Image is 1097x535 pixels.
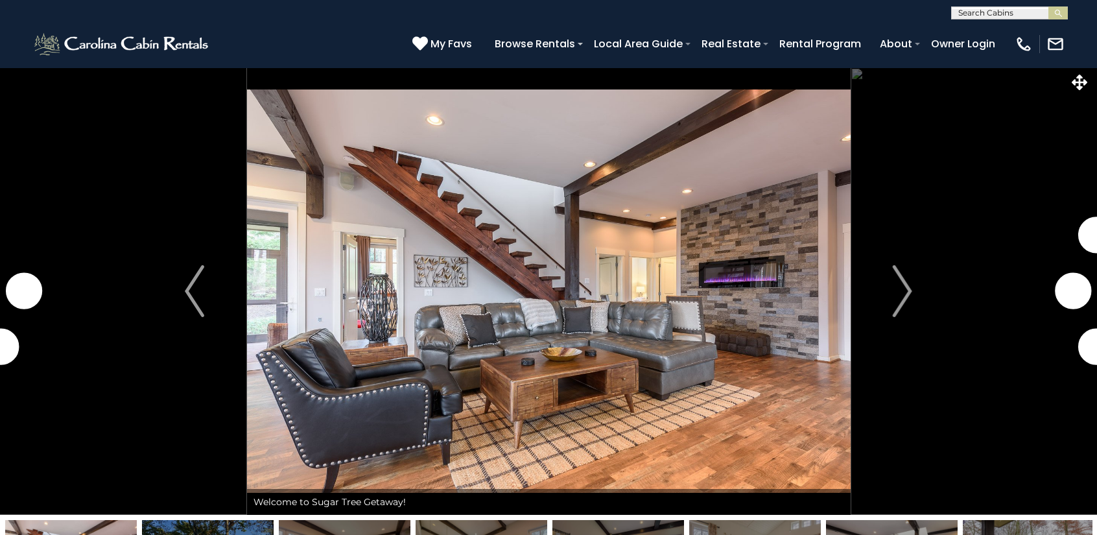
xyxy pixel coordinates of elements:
button: Next [850,67,955,515]
span: My Favs [431,36,472,52]
img: phone-regular-white.png [1015,35,1033,53]
a: Rental Program [773,32,867,55]
div: Welcome to Sugar Tree Getaway! [247,489,851,515]
button: Previous [142,67,247,515]
a: Local Area Guide [587,32,689,55]
img: mail-regular-white.png [1046,35,1065,53]
a: Owner Login [925,32,1002,55]
img: White-1-2.png [32,31,212,57]
a: My Favs [412,36,475,53]
img: arrow [893,265,912,317]
a: About [873,32,919,55]
a: Real Estate [695,32,767,55]
img: arrow [185,265,204,317]
a: Browse Rentals [488,32,582,55]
